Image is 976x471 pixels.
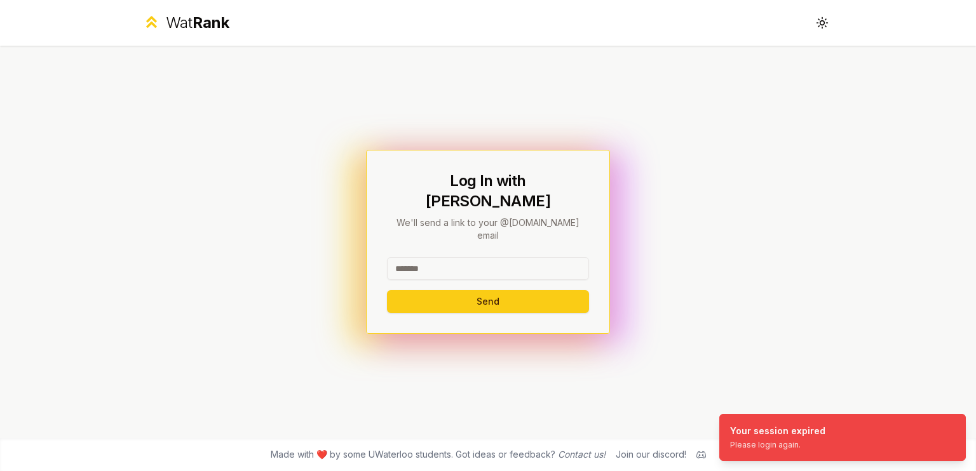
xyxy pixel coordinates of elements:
[142,13,229,33] a: WatRank
[558,449,606,460] a: Contact us!
[166,13,229,33] div: Wat
[387,290,589,313] button: Send
[271,448,606,461] span: Made with ❤️ by some UWaterloo students. Got ideas or feedback?
[387,216,589,242] p: We'll send a link to your @[DOMAIN_NAME] email
[387,171,589,211] h1: Log In with [PERSON_NAME]
[730,425,825,437] div: Your session expired
[193,13,229,32] span: Rank
[730,440,825,450] div: Please login again.
[616,448,686,461] div: Join our discord!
